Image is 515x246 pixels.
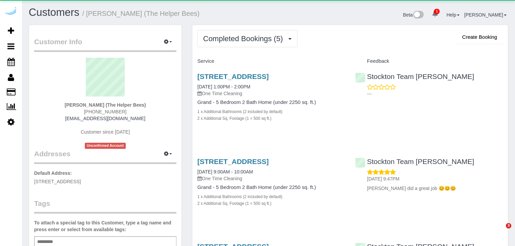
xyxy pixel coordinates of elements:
span: 3 [506,223,511,228]
button: Create Booking [457,30,503,44]
a: [EMAIL_ADDRESS][DOMAIN_NAME] [65,116,145,121]
a: Help [446,12,460,18]
span: [PHONE_NUMBER] [84,109,126,114]
span: Customer since [DATE] [81,129,130,135]
label: Default Address: [34,170,72,176]
a: [STREET_ADDRESS] [197,158,269,165]
p: --- [367,90,503,97]
a: Stockton Team [PERSON_NAME] [355,73,474,80]
a: [STREET_ADDRESS] [197,73,269,80]
button: Completed Bookings (5) [197,30,297,47]
label: To attach a special tag to this Customer, type a tag name and press enter or select from availabl... [34,219,176,233]
a: 1 [428,7,442,22]
small: 2 x Additional Sq. Footage (1 = 500 sq ft.) [197,201,271,206]
legend: Customer Info [34,37,176,52]
img: Automaid Logo [4,7,18,16]
a: Stockton Team [PERSON_NAME] [355,158,474,165]
p: [PERSON_NAME] did a great job 😊😊😊 [367,185,503,192]
h4: Feedback [355,58,503,64]
a: [DATE] 9:00AM - 10:00AM [197,169,253,174]
h4: Grand - 5 Bedroom 2 Bath Home (under 2250 sq. ft.) [197,185,345,190]
strong: [PERSON_NAME] (The Helper Bees) [65,102,146,108]
p: [DATE] 9:47PM [367,175,503,182]
a: [DATE] 1:00PM - 2:00PM [197,84,250,89]
a: Customers [29,6,79,18]
legend: Tags [34,198,176,214]
small: 2 x Additional Sq. Footage (1 = 500 sq ft.) [197,116,271,121]
small: / [PERSON_NAME] (The Helper Bees) [82,10,200,17]
span: Completed Bookings (5) [203,34,286,43]
span: [STREET_ADDRESS] [34,179,81,184]
small: 1 x Additional Bathrooms (2 included by default) [197,194,283,199]
p: One Time Cleaning [197,90,345,97]
img: New interface [413,11,424,20]
a: Beta [403,12,424,18]
p: One Time Cleaning [197,175,345,182]
span: Unconfirmed Account [85,143,126,148]
iframe: Intercom live chat [492,223,508,239]
small: 1 x Additional Bathrooms (2 included by default) [197,109,283,114]
h4: Service [197,58,345,64]
h4: Grand - 5 Bedroom 2 Bath Home (under 2250 sq. ft.) [197,100,345,105]
a: [PERSON_NAME] [464,12,507,18]
span: 1 [434,9,440,14]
